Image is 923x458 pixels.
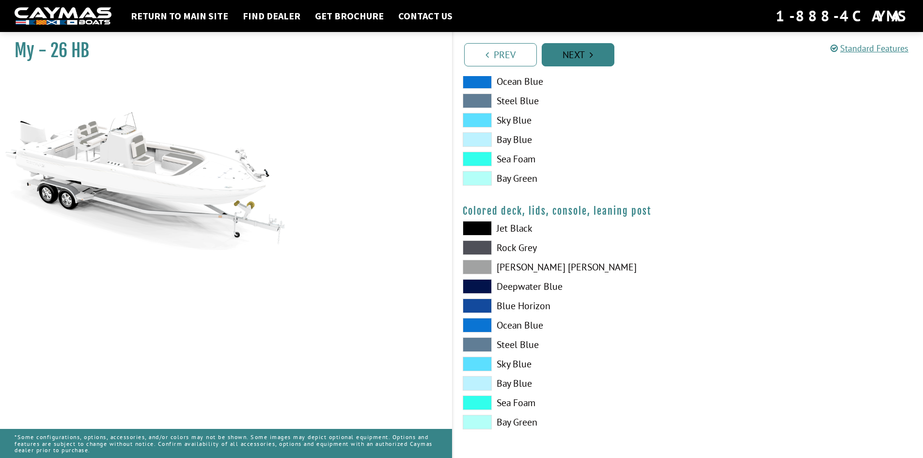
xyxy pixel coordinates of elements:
[463,415,678,429] label: Bay Green
[463,357,678,371] label: Sky Blue
[393,10,457,22] a: Contact Us
[463,337,678,352] label: Steel Blue
[542,43,614,66] a: Next
[238,10,305,22] a: Find Dealer
[463,152,678,166] label: Sea Foam
[463,299,678,313] label: Blue Horizon
[463,240,678,255] label: Rock Grey
[463,395,678,410] label: Sea Foam
[15,429,438,458] p: *Some configurations, options, accessories, and/or colors may not be shown. Some images may depic...
[463,376,678,391] label: Bay Blue
[463,74,678,89] label: Ocean Blue
[463,132,678,147] label: Bay Blue
[463,279,678,294] label: Deepwater Blue
[463,318,678,332] label: Ocean Blue
[15,40,428,62] h1: My - 26 HB
[463,94,678,108] label: Steel Blue
[464,43,537,66] a: Prev
[463,171,678,186] label: Bay Green
[126,10,233,22] a: Return to main site
[830,43,908,54] a: Standard Features
[463,113,678,127] label: Sky Blue
[463,205,914,217] h4: Colored deck, lids, console, leaning post
[776,5,908,27] div: 1-888-4CAYMAS
[310,10,389,22] a: Get Brochure
[463,221,678,236] label: Jet Black
[15,7,111,25] img: white-logo-c9c8dbefe5ff5ceceb0f0178aa75bf4bb51f6bca0971e226c86eb53dfe498488.png
[463,260,678,274] label: [PERSON_NAME] [PERSON_NAME]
